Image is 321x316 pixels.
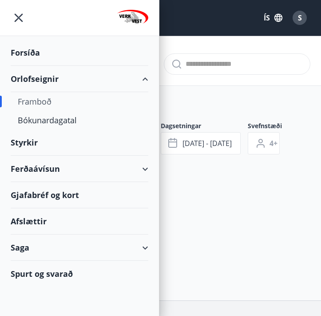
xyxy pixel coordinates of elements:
div: Afslættir [11,208,148,235]
button: ÍS [259,10,287,26]
span: 4+ [269,138,277,148]
div: Orlofseignir [11,66,148,92]
div: Framboð [18,92,141,111]
button: 4+ [248,132,280,154]
div: Forsíða [11,40,148,66]
img: union_logo [117,10,148,28]
div: Bókunardagatal [18,111,141,130]
span: S [298,13,302,23]
span: [DATE] - [DATE] [182,138,232,148]
button: [DATE] - [DATE] [161,132,241,154]
div: Styrkir [11,130,148,156]
span: Svefnstæði [248,122,287,132]
button: S [289,7,310,28]
button: menu [11,10,27,26]
div: Saga [11,235,148,261]
div: Spurt og svarað [11,261,148,287]
span: Dagsetningar [161,122,248,132]
div: Gjafabréf og kort [11,182,148,208]
div: Ferðaávísun [11,156,148,182]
